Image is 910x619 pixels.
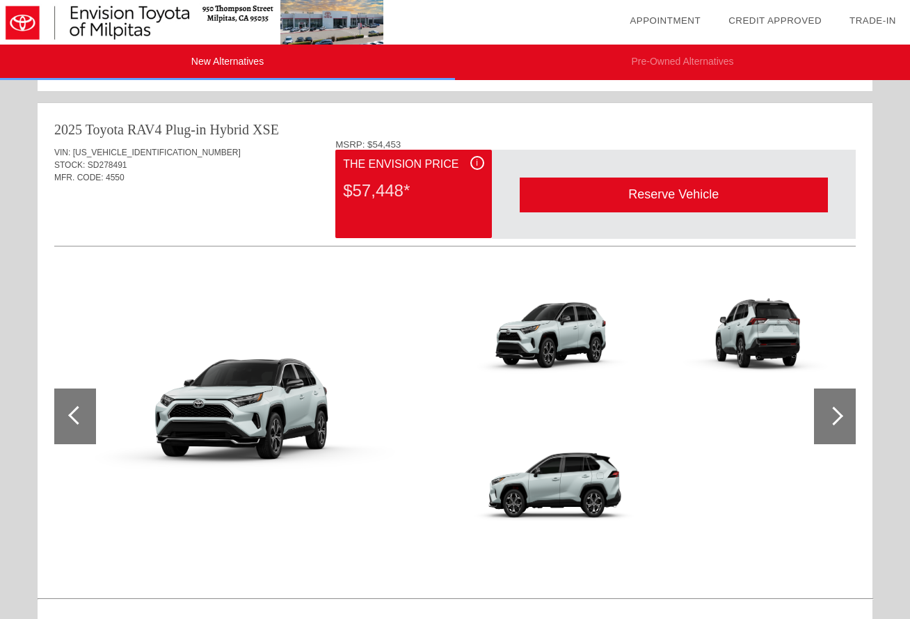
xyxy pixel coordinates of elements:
div: 2025 Toyota RAV4 Plug-in Hybrid [54,120,249,139]
span: MFR. CODE: [54,173,104,182]
span: [US_VEHICLE_IDENTIFICATION_NUMBER] [73,148,241,157]
div: XSE [253,120,279,139]
img: image.png [459,421,650,564]
div: i [470,156,484,170]
div: Reserve Vehicle [520,178,828,212]
div: $57,448* [343,173,484,209]
span: SD278491 [88,160,127,170]
img: image.png [54,306,449,528]
div: Quoted on [DATE] 8:13:02 PM [54,205,856,227]
a: Appointment [630,15,701,26]
li: Pre-Owned Alternatives [455,45,910,80]
a: Credit Approved [728,15,822,26]
img: image.png [657,269,849,412]
div: MSRP: $54,453 [335,139,856,150]
span: STOCK: [54,160,85,170]
span: VIN: [54,148,70,157]
img: image.png [459,269,650,412]
span: 4550 [106,173,125,182]
div: The Envision Price [343,156,484,173]
a: Trade-In [849,15,896,26]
